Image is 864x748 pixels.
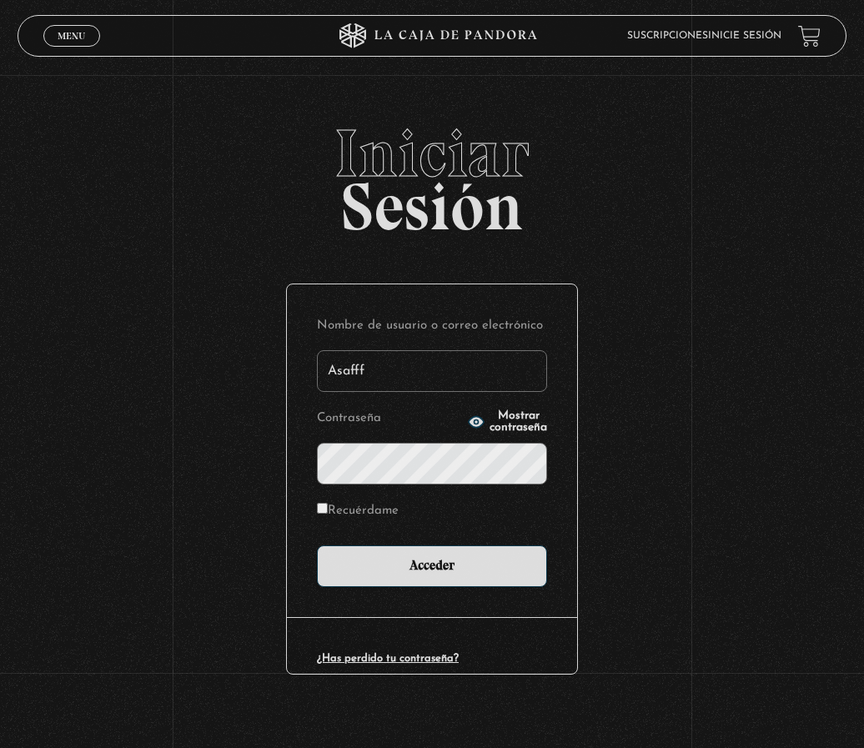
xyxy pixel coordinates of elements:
a: Suscripciones [627,31,708,41]
label: Nombre de usuario o correo electrónico [317,314,547,337]
span: Menu [58,31,85,41]
button: Mostrar contraseña [468,410,547,434]
h2: Sesión [18,120,847,227]
label: Recuérdame [317,500,399,522]
a: Inicie sesión [708,31,781,41]
span: Cerrar [53,45,92,57]
label: Contraseña [317,407,463,429]
input: Acceder [317,545,547,587]
a: ¿Has perdido tu contraseña? [317,653,459,664]
input: Recuérdame [317,503,328,514]
span: Mostrar contraseña [490,410,547,434]
span: Iniciar [18,120,847,187]
a: View your shopping cart [798,24,821,47]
